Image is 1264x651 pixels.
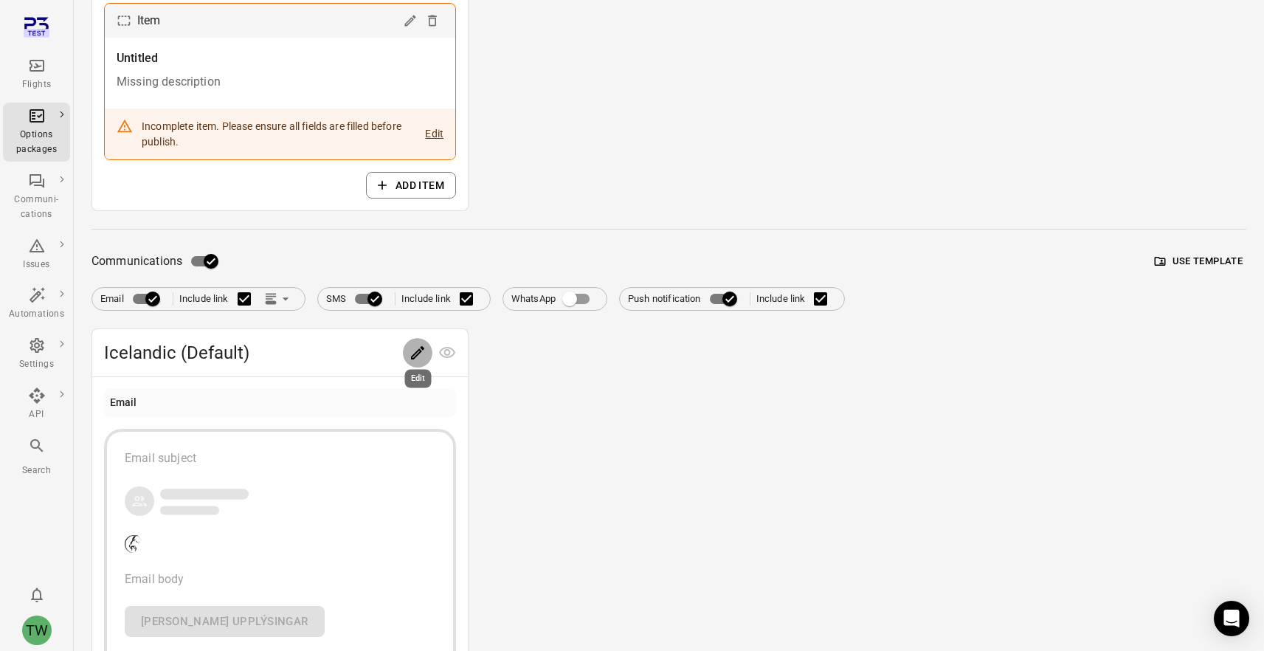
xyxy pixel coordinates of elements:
button: Add item [366,172,456,199]
label: WhatsApp [511,285,598,313]
a: Settings [3,332,70,376]
div: Email subject [125,449,435,467]
span: Communications [91,251,182,272]
span: Edit [403,345,432,359]
div: Flights [9,77,64,92]
img: Company logo [125,535,141,553]
label: Push notification [628,285,744,313]
button: Delete [421,10,443,32]
button: Edit [399,10,421,32]
div: Open Intercom Messenger [1214,601,1249,636]
button: Link position in email [260,288,297,310]
div: Item [137,10,161,31]
div: TW [22,616,52,645]
div: Communi-cations [9,193,64,222]
a: Flights [3,52,70,97]
label: Include link [179,283,260,314]
button: Use template [1151,250,1246,273]
div: Options packages [9,128,64,157]
label: Include link [756,283,837,314]
div: Automations [9,307,64,322]
label: SMS [326,285,389,313]
div: Incomplete item. Please ensure all fields are filled before publish. [142,119,443,148]
a: Communi-cations [3,168,70,227]
button: Tony Wang [16,610,58,651]
div: Email [110,395,137,411]
button: Notifications [22,580,52,610]
div: Search [9,464,64,478]
div: Untitled [117,49,443,67]
div: Issues [9,258,64,272]
span: Preview [432,345,462,359]
div: Email body [125,571,435,588]
div: Edit [405,370,432,388]
a: Automations [3,282,70,326]
button: Search [3,433,70,482]
div: Settings [9,357,64,372]
a: Options packages [3,103,70,162]
div: Missing description [117,73,443,91]
div: API [9,407,64,422]
label: Email [100,285,167,313]
label: Include link [401,283,482,314]
a: Issues [3,232,70,277]
span: Icelandic (Default) [104,341,403,365]
button: Edit [425,119,443,148]
button: Edit [403,338,432,368]
a: API [3,382,70,427]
